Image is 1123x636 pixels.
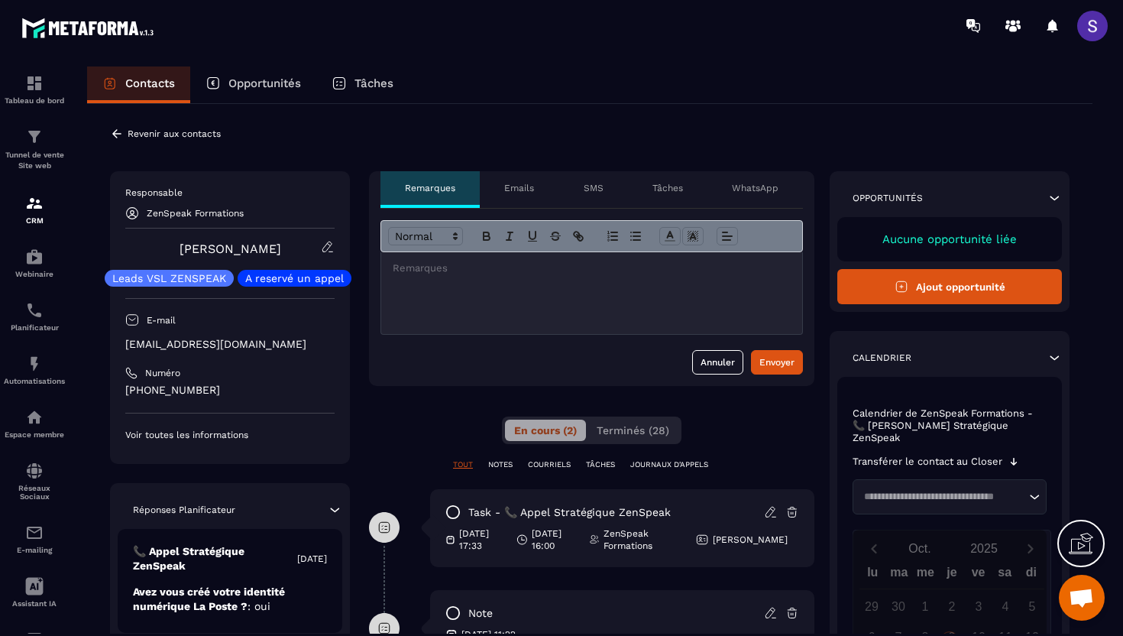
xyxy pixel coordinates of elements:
[125,76,175,90] p: Contacts
[25,248,44,266] img: automations
[125,337,335,352] p: [EMAIL_ADDRESS][DOMAIN_NAME]
[25,194,44,213] img: formation
[652,182,683,194] p: Tâches
[4,270,65,278] p: Webinaire
[297,553,327,565] p: [DATE]
[4,116,65,183] a: formationformationTunnel de vente Site web
[128,128,221,139] p: Revenir aux contacts
[468,505,671,520] p: task - 📞 Appel Stratégique ZenSpeak
[133,504,235,516] p: Réponses Planificateur
[514,424,577,436] span: En cours (2)
[532,527,578,552] p: [DATE] 16:00
[759,355,795,370] div: Envoyer
[597,424,669,436] span: Terminés (28)
[732,182,778,194] p: WhatsApp
[4,323,65,332] p: Planificateur
[4,63,65,116] a: formationformationTableau de bord
[488,459,513,470] p: NOTES
[25,301,44,320] img: scheduler
[4,290,65,343] a: schedulerschedulerPlanificateur
[25,128,44,146] img: formation
[713,534,788,546] p: [PERSON_NAME]
[4,343,65,397] a: automationsautomationsAutomatisations
[4,397,65,450] a: automationsautomationsEspace membre
[853,407,1047,444] p: Calendrier de ZenSpeak Formations - 📞 [PERSON_NAME] Stratégique ZenSpeak
[587,420,678,441] button: Terminés (28)
[1059,575,1105,621] div: Ouvrir le chat
[125,429,335,441] p: Voir toutes les informations
[692,350,743,375] button: Annuler
[125,383,335,397] p: [PHONE_NUMBER]
[853,232,1047,246] p: Aucune opportunité liée
[4,512,65,566] a: emailemailE-mailing
[316,67,409,103] a: Tâches
[853,352,911,364] p: Calendrier
[87,67,190,103] a: Contacts
[180,242,281,256] a: [PERSON_NAME]
[125,187,335,199] p: Responsable
[4,546,65,554] p: E-mailing
[630,459,708,470] p: JOURNAUX D'APPELS
[837,269,1062,304] button: Ajout opportunité
[504,182,534,194] p: Emails
[4,450,65,512] a: social-networksocial-networkRéseaux Sociaux
[4,430,65,439] p: Espace membre
[859,489,1025,505] input: Search for option
[604,527,684,552] p: ZenSpeak Formations
[21,14,159,42] img: logo
[528,459,571,470] p: COURRIELS
[853,456,1002,468] p: Transférer le contact au Closer
[4,96,65,105] p: Tableau de bord
[354,76,393,90] p: Tâches
[25,524,44,542] img: email
[584,182,604,194] p: SMS
[453,459,473,470] p: TOUT
[145,367,180,379] p: Numéro
[853,192,923,204] p: Opportunités
[248,600,270,612] span: : oui
[4,236,65,290] a: automationsautomationsWebinaire
[147,314,176,326] p: E-mail
[147,208,244,219] p: ZenSpeak Formations
[468,606,493,621] p: note
[853,479,1047,514] div: Search for option
[405,182,455,194] p: Remarques
[4,216,65,225] p: CRM
[190,67,316,103] a: Opportunités
[133,585,327,614] p: Avez vous créé votre identité numérique La Poste ?
[245,273,344,284] p: A reservé un appel
[25,462,44,480] img: social-network
[25,355,44,373] img: automations
[4,484,65,501] p: Réseaux Sociaux
[505,420,586,441] button: En cours (2)
[4,599,65,608] p: Assistant IA
[4,377,65,385] p: Automatisations
[4,183,65,236] a: formationformationCRM
[228,76,301,90] p: Opportunités
[133,544,297,573] p: 📞 Appel Stratégique ZenSpeak
[4,150,65,171] p: Tunnel de vente Site web
[586,459,615,470] p: TÂCHES
[25,74,44,92] img: formation
[25,408,44,427] img: automations
[751,350,803,375] button: Envoyer
[4,566,65,619] a: Assistant IA
[112,273,226,284] p: Leads VSL ZENSPEAK
[459,527,505,552] p: [DATE] 17:33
